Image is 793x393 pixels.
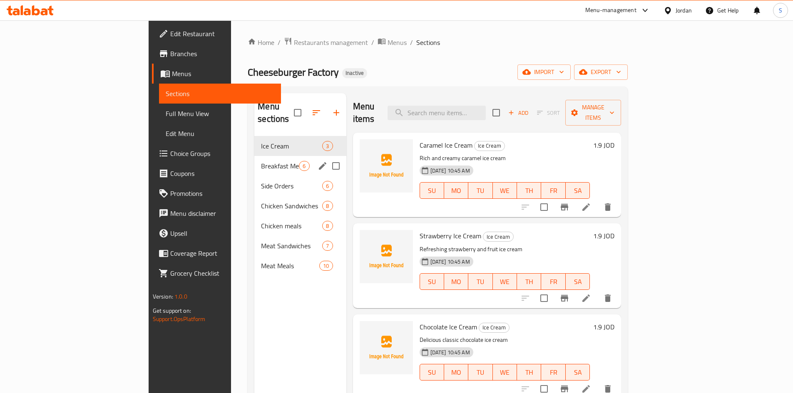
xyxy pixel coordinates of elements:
[261,201,322,211] span: Chicken Sandwiches
[322,181,333,191] div: items
[152,24,281,44] a: Edit Restaurant
[420,182,444,199] button: SU
[444,182,468,199] button: MO
[598,288,618,308] button: delete
[779,6,782,15] span: S
[261,261,319,271] span: Meat Meals
[423,366,441,378] span: SU
[565,100,621,126] button: Manage items
[532,106,565,119] span: Select section first
[483,232,513,242] span: Ice Cream
[572,102,614,123] span: Manage items
[517,182,541,199] button: TH
[420,153,590,163] p: Rich and creamy caramel ice cream
[420,364,444,381] button: SU
[353,100,378,125] h2: Menu items
[254,176,346,196] div: Side Orders6
[447,366,465,378] span: MO
[423,185,441,197] span: SU
[598,197,618,217] button: delete
[520,276,538,288] span: TH
[322,141,333,151] div: items
[342,68,367,78] div: Inactive
[517,64,571,80] button: import
[371,37,374,47] li: /
[159,104,281,124] a: Full Menu View
[447,185,465,197] span: MO
[474,141,505,151] div: Ice Cream
[254,216,346,236] div: Chicken meals8
[472,185,489,197] span: TU
[166,89,274,99] span: Sections
[326,103,346,123] button: Add section
[174,291,187,302] span: 1.0.0
[517,273,541,290] button: TH
[420,335,590,345] p: Delicious classic chocolate ice cream
[261,221,322,231] span: Chicken meals
[261,141,322,151] span: Ice Cream
[248,63,339,82] span: Cheeseburger Factory
[566,273,590,290] button: SA
[475,141,505,151] span: Ice Cream
[152,163,281,183] a: Coupons
[493,364,517,381] button: WE
[410,37,413,47] li: /
[574,64,628,80] button: export
[493,273,517,290] button: WE
[261,181,322,191] div: Side Orders
[416,37,440,47] span: Sections
[261,161,299,171] span: Breakfast Menu
[468,273,492,290] button: TU
[517,364,541,381] button: TH
[493,182,517,199] button: WE
[322,221,333,231] div: items
[159,124,281,143] a: Edit Menu
[170,208,274,218] span: Menu disclaimer
[360,139,413,193] img: Caramel Ice Cream
[378,37,407,48] a: Menus
[427,258,473,266] span: [DATE] 10:45 AM
[420,321,477,333] span: Chocolate Ice Cream
[261,241,322,251] div: Meat Sandwiches
[248,37,628,48] nav: breadcrumb
[152,64,281,84] a: Menus
[289,104,306,121] span: Select all sections
[585,5,636,15] div: Menu-management
[444,364,468,381] button: MO
[360,321,413,374] img: Chocolate Ice Cream
[593,139,614,151] h6: 1.9 JOD
[323,142,332,150] span: 3
[423,276,441,288] span: SU
[294,37,368,47] span: Restaurants management
[322,241,333,251] div: items
[569,276,587,288] span: SA
[254,256,346,276] div: Meat Meals10
[254,133,346,279] nav: Menu sections
[306,103,326,123] span: Sort sections
[507,108,529,118] span: Add
[581,202,591,212] a: Edit menu item
[152,203,281,223] a: Menu disclaimer
[544,185,562,197] span: FR
[153,305,191,316] span: Get support on:
[420,244,590,255] p: Refreshing strawberry and fruit ice cream
[447,276,465,288] span: MO
[170,248,274,258] span: Coverage Report
[319,261,333,271] div: items
[427,167,473,175] span: [DATE] 10:45 AM
[320,262,332,270] span: 10
[566,182,590,199] button: SA
[427,349,473,356] span: [DATE] 10:45 AM
[166,109,274,119] span: Full Menu View
[322,201,333,211] div: items
[496,366,514,378] span: WE
[254,196,346,216] div: Chicken Sandwiches8
[535,289,553,307] span: Select to update
[569,366,587,378] span: SA
[472,366,489,378] span: TU
[152,243,281,263] a: Coverage Report
[316,160,329,172] button: edit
